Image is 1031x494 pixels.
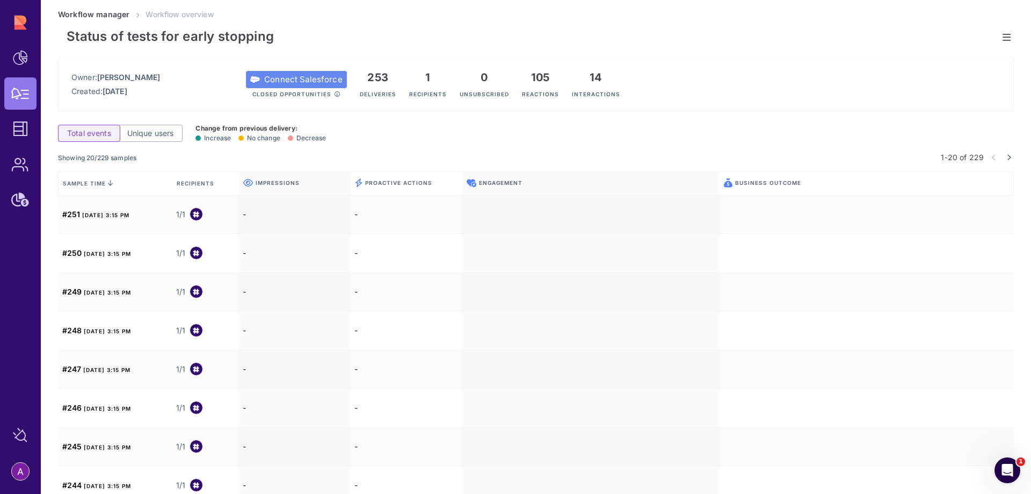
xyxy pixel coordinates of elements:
span: [DATE] 3:15 PM [84,289,131,296]
div: - [350,427,462,466]
span: #249 [62,287,82,296]
span: Increase [195,134,231,142]
span: #247 [62,364,81,374]
span: 1/1 [176,248,185,259]
span: Deliveries [360,91,396,97]
span: #251 [62,210,80,219]
p: Reactions [522,84,559,98]
div: - [350,350,462,389]
a: #244[DATE] 3:15 PM [62,479,131,491]
div: - [350,273,462,311]
p: Unsubscribed [460,84,509,98]
div: - [350,389,462,427]
span: 1/1 [176,209,185,220]
h5: Change from previous delivery: [195,124,326,133]
div: - [238,427,350,466]
span: RECIPIENTS [177,180,216,187]
div: - [350,234,462,273]
span: 1/1 [176,441,185,452]
span: [DATE] 3:15 PM [83,367,130,373]
span: [PERSON_NAME] [97,73,160,82]
iframe: Intercom live chat [994,457,1020,483]
span: ENGAGEMENT [479,179,522,187]
span: [DATE] 3:15 PM [84,250,131,257]
p: 253 [360,71,396,84]
p: 14 [572,71,620,84]
div: - [238,195,350,234]
div: - [238,273,350,311]
img: account-photo [12,463,29,480]
span: [DATE] 3:15 PM [84,444,131,450]
span: #244 [62,481,82,490]
span: Total events [67,128,111,139]
div: - [238,234,350,273]
span: Showing 20/229 samples [58,154,136,162]
span: 1/1 [176,364,185,375]
div: - [238,311,350,350]
p: Interactions [572,84,620,98]
div: - [350,195,462,234]
span: Unique users [127,128,174,139]
span: [DATE] 3:15 PM [84,405,131,412]
p: 105 [522,71,559,84]
a: Workflow manager [58,10,129,19]
span: #250 [62,248,82,257]
a: #248[DATE] 3:15 PM [62,325,131,336]
span: No change [238,134,280,142]
span: 1-20 of 229 [941,152,984,163]
a: #250[DATE] 3:15 PM [62,247,131,259]
span: BUSINESS OUTCOME [735,179,801,187]
span: #248 [62,326,82,335]
span: 1/1 [176,325,185,336]
div: - [238,350,350,389]
span: PROACTIVE ACTIONS [365,179,432,187]
span: 1/1 [176,480,185,491]
p: 0 [460,71,509,84]
span: Workflow overview [146,10,213,19]
span: IMPRESSIONS [256,179,300,187]
div: - [238,389,350,427]
a: #249[DATE] 3:15 PM [62,286,131,297]
p: Owner: [71,72,160,83]
span: Decrease [288,134,326,142]
span: Status of tests for early stopping [67,28,274,45]
p: Recipients [409,84,447,98]
span: 1/1 [176,287,185,297]
a: #251[DATE] 3:15 PM [62,209,129,220]
span: 1/1 [176,403,185,413]
span: [DATE] 3:15 PM [84,328,131,334]
span: [DATE] 3:15 PM [84,483,131,489]
span: Connect Salesforce [264,74,343,85]
a: #246[DATE] 3:15 PM [62,402,131,413]
span: #245 [62,442,82,451]
span: #246 [62,403,82,412]
span: [DATE] 3:15 PM [82,212,129,218]
a: #247[DATE] 3:15 PM [62,363,130,375]
span: 1 [1017,457,1025,466]
span: Sample time [63,180,113,187]
a: #245[DATE] 3:15 PM [62,441,131,452]
span: [DATE] [103,87,127,96]
p: Created: [71,86,160,97]
span: Closed Opportunities [252,91,331,97]
div: - [350,311,462,350]
p: 1 [409,71,447,84]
